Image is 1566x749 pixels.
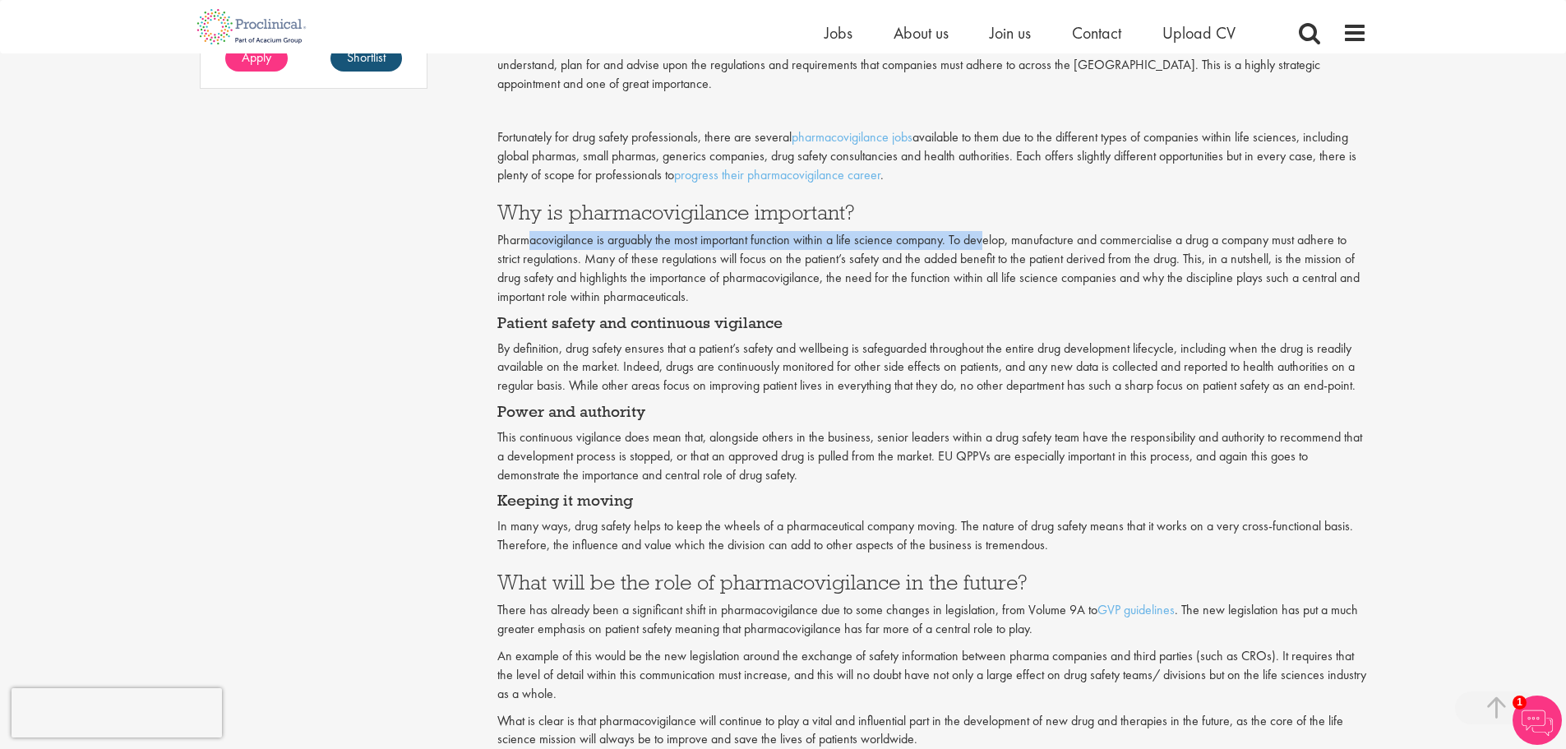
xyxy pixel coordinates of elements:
a: Apply [225,45,288,72]
a: progress their pharmacovigilance career [674,166,880,183]
h3: Why is pharmacovigilance important? [497,201,1367,223]
span: Apply [242,49,271,66]
a: pharmacovigilance jobs [792,128,912,146]
h4: Patient safety and continuous vigilance [497,315,1367,331]
h4: Keeping it moving [497,492,1367,509]
iframe: reCAPTCHA [12,688,222,737]
a: Shortlist [330,45,402,72]
h3: What will be the role of pharmacovigilance in the future? [497,571,1367,593]
p: There has already been a significant shift in pharmacovigilance due to some changes in legislatio... [497,601,1367,639]
a: About us [894,22,949,44]
img: Chatbot [1513,696,1562,745]
p: In many ways, drug safety helps to keep the wheels of a pharmaceutical company moving. The nature... [497,517,1367,555]
p: By definition, drug safety ensures that a patient’s safety and wellbeing is safeguarded throughou... [497,340,1367,396]
a: Contact [1072,22,1121,44]
p: Pharmacovigilance is arguably the most important function within a life science company. To devel... [497,231,1367,306]
p: This continuous vigilance does mean that, alongside others in the business, senior leaders within... [497,428,1367,485]
a: Upload CV [1162,22,1236,44]
a: GVP guidelines [1097,601,1175,618]
p: Fortunately for drug safety professionals, there are several available to them due to the differe... [497,128,1367,185]
a: Join us [990,22,1031,44]
p: QPPVs jobs are mainly concerned with marketed drugs and those about to be authorised, but as QPPV... [497,18,1367,93]
a: Jobs [825,22,852,44]
span: 1 [1513,696,1527,710]
p: An example of this would be the new legislation around the exchange of safety information between... [497,647,1367,704]
h4: Power and authority [497,404,1367,420]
